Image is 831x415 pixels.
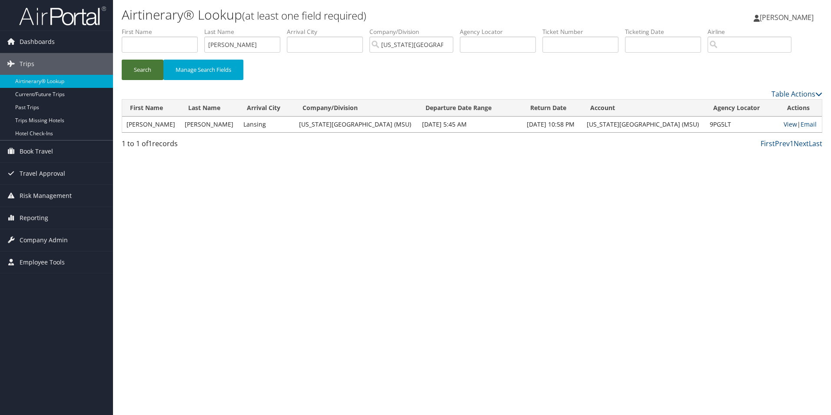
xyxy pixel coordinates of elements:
th: Return Date: activate to sort column ascending [522,100,582,117]
span: 1 [148,139,152,148]
span: [PERSON_NAME] [760,13,814,22]
h1: Airtinerary® Lookup [122,6,589,24]
span: Company Admin [20,229,68,251]
label: Agency Locator [460,27,542,36]
small: (at least one field required) [242,8,366,23]
a: Email [801,120,817,128]
span: Trips [20,53,34,75]
span: Reporting [20,207,48,229]
td: [US_STATE][GEOGRAPHIC_DATA] (MSU) [295,117,418,132]
th: First Name: activate to sort column ascending [122,100,180,117]
th: Company/Division [295,100,418,117]
td: [PERSON_NAME] [122,117,180,132]
a: [PERSON_NAME] [754,4,822,30]
td: Lansing [239,117,295,132]
span: Risk Management [20,185,72,207]
th: Last Name: activate to sort column ascending [180,100,239,117]
td: [US_STATE][GEOGRAPHIC_DATA] (MSU) [582,117,705,132]
span: Travel Approval [20,163,65,184]
a: 1 [790,139,794,148]
span: Employee Tools [20,251,65,273]
a: Table Actions [771,89,822,99]
th: Arrival City: activate to sort column ascending [239,100,295,117]
a: Next [794,139,809,148]
label: Company/Division [369,27,460,36]
button: Manage Search Fields [163,60,243,80]
span: Dashboards [20,31,55,53]
td: [DATE] 10:58 PM [522,117,582,132]
th: Account: activate to sort column ascending [582,100,705,117]
label: Ticketing Date [625,27,708,36]
th: Departure Date Range: activate to sort column ascending [418,100,522,117]
th: Agency Locator: activate to sort column ascending [705,100,779,117]
a: Last [809,139,822,148]
div: 1 to 1 of records [122,138,287,153]
a: Prev [775,139,790,148]
td: 9PG5LT [705,117,779,132]
label: Ticket Number [542,27,625,36]
a: First [761,139,775,148]
td: | [779,117,822,132]
label: Airline [708,27,798,36]
td: [DATE] 5:45 AM [418,117,522,132]
label: First Name [122,27,204,36]
label: Last Name [204,27,287,36]
button: Search [122,60,163,80]
a: View [784,120,797,128]
span: Book Travel [20,141,53,162]
img: airportal-logo.png [19,6,106,26]
th: Actions [779,100,822,117]
td: [PERSON_NAME] [180,117,239,132]
label: Arrival City [287,27,369,36]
